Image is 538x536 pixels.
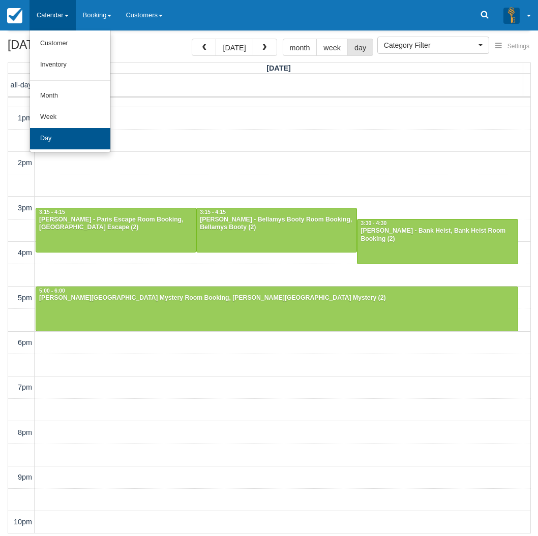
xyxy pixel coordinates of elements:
[18,383,32,391] span: 7pm
[39,294,515,302] div: [PERSON_NAME][GEOGRAPHIC_DATA] Mystery Room Booking, [PERSON_NAME][GEOGRAPHIC_DATA] Mystery (2)
[18,114,32,122] span: 1pm
[18,294,32,302] span: 5pm
[30,128,110,149] a: Day
[357,219,518,264] a: 3:30 - 4:30[PERSON_NAME] - Bank Heist, Bank Heist Room Booking (2)
[39,288,65,294] span: 5:00 - 6:00
[360,227,515,243] div: [PERSON_NAME] - Bank Heist, Bank Heist Room Booking (2)
[14,518,32,526] span: 10pm
[200,209,226,215] span: 3:15 - 4:15
[377,37,489,54] button: Category Filter
[507,43,529,50] span: Settings
[18,204,32,212] span: 3pm
[18,338,32,346] span: 6pm
[199,216,354,232] div: [PERSON_NAME] - Bellamys Booty Room Booking, Bellamys Booty (2)
[7,8,22,23] img: checkfront-main-nav-mini-logo.png
[30,33,110,54] a: Customer
[11,81,32,89] span: all-day
[30,54,110,76] a: Inventory
[361,220,386,226] span: 3:30 - 4:30
[30,85,110,107] a: Month
[18,159,32,167] span: 2pm
[316,39,348,56] button: week
[29,30,111,152] ul: Calendar
[18,248,32,257] span: 4pm
[39,209,65,215] span: 3:15 - 4:15
[489,39,535,54] button: Settings
[30,107,110,128] a: Week
[196,208,357,253] a: 3:15 - 4:15[PERSON_NAME] - Bellamys Booty Room Booking, Bellamys Booty (2)
[18,428,32,436] span: 8pm
[39,216,193,232] div: [PERSON_NAME] - Paris Escape Room Booking, [GEOGRAPHIC_DATA] Escape (2)
[347,39,373,56] button: day
[216,39,253,56] button: [DATE]
[503,7,520,23] img: A3
[36,208,196,253] a: 3:15 - 4:15[PERSON_NAME] - Paris Escape Room Booking, [GEOGRAPHIC_DATA] Escape (2)
[36,287,518,331] a: 5:00 - 6:00[PERSON_NAME][GEOGRAPHIC_DATA] Mystery Room Booking, [PERSON_NAME][GEOGRAPHIC_DATA] My...
[8,39,136,57] h2: [DATE]
[384,40,476,50] span: Category Filter
[266,64,291,72] span: [DATE]
[283,39,317,56] button: month
[18,473,32,481] span: 9pm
